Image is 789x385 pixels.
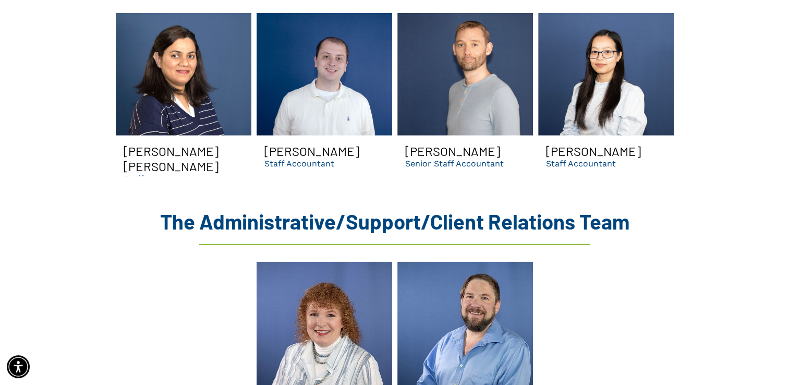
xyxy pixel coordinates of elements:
[160,209,629,234] span: The Administrative/Support/Client Relations Team
[546,159,616,169] p: Staff Accountant
[397,13,533,136] a: Ryan | Best dental cpa firm in suwanee ga for dentists and DSOs
[264,143,359,159] h3: [PERSON_NAME]
[264,159,334,169] p: Staff Accountant
[538,13,674,136] a: A woman wearing glasses and a white shirt is standing in front of a blue background.
[546,143,641,159] h3: [PERSON_NAME]
[7,355,30,378] div: Accessibility Menu
[257,13,392,136] a: Nicholas | Dental dso cpa and accountant services in GA
[116,13,251,136] a: Kena dental staff accountant in Suwanee GA | bookkeeping for dental dso and businesses
[124,174,193,184] p: Staff Accountant
[405,143,500,159] h3: [PERSON_NAME]
[124,143,244,174] h3: [PERSON_NAME] [PERSON_NAME]
[405,159,504,169] p: Senior Staff Accountant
